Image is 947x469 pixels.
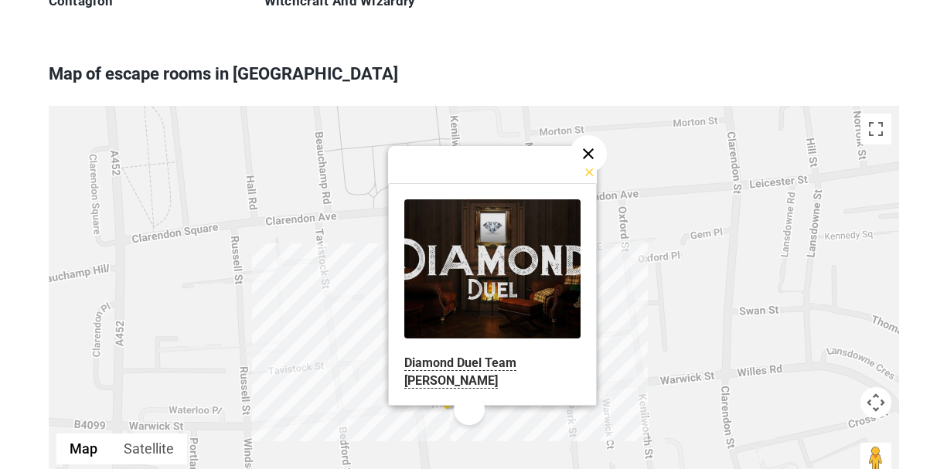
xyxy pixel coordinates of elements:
button: Toggle fullscreen view [860,114,891,144]
button: Close [570,135,607,172]
button: Map camera controls [860,387,891,418]
h3: Map of escape rooms in [GEOGRAPHIC_DATA] [49,54,899,94]
a: Diamond Duel Team [PERSON_NAME] [404,355,516,389]
button: Show satellite imagery [111,433,187,464]
button: Show street map [56,433,111,464]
